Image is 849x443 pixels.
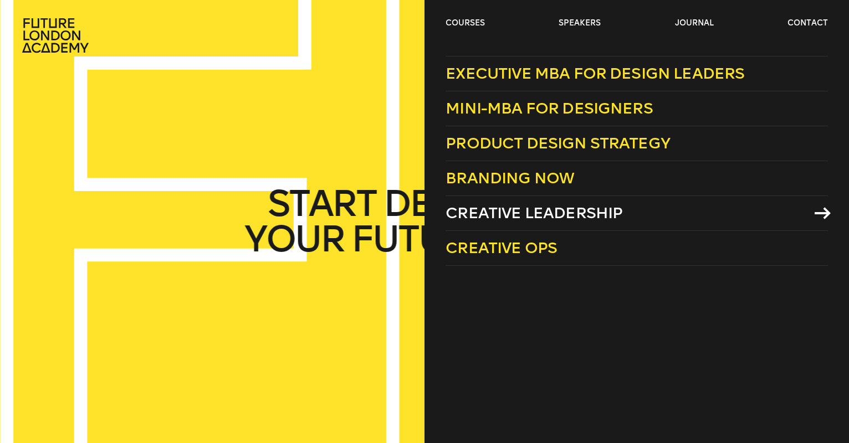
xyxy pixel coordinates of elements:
span: Product Design Strategy [446,134,670,152]
span: Creative Leadership [446,204,622,222]
span: Branding Now [446,169,574,187]
a: Creative Ops [446,231,827,266]
a: speakers [559,18,601,29]
span: Creative Ops [446,239,557,257]
a: journal [675,18,714,29]
span: Executive MBA for Design Leaders [446,64,744,83]
a: contact [787,18,828,29]
a: Mini-MBA for Designers [446,91,827,126]
a: Creative Leadership [446,196,827,231]
a: Branding Now [446,161,827,196]
a: Product Design Strategy [446,126,827,161]
a: Executive MBA for Design Leaders [446,56,827,91]
span: Mini-MBA for Designers [446,99,653,117]
a: courses [446,18,485,29]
